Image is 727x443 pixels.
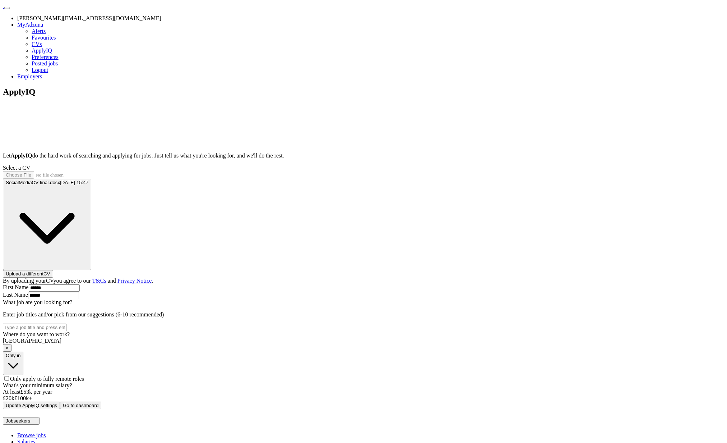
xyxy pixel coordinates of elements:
div: [GEOGRAPHIC_DATA] [3,338,724,344]
label: What's your minimum salary? [3,382,72,388]
label: First Name [3,284,29,290]
p: Let do the hard work of searching and applying for jobs. Just tell us what you're looking for, an... [3,152,724,159]
span: Jobseekers [6,418,30,424]
a: ApplyIQ [32,47,52,54]
h1: ApplyIQ [3,87,724,97]
a: Alerts [32,28,46,34]
strong: ApplyIQ [10,152,32,159]
a: CVs [32,41,42,47]
div: By uploading your CV you agree to our and . [3,278,724,284]
a: Favourites [32,35,56,41]
input: Type a job title and press enter [3,324,66,331]
span: Only in [6,353,20,358]
button: Toggle main navigation menu [4,7,10,9]
span: per year [33,389,52,395]
a: Logout [32,67,48,73]
span: [DATE] 15:47 [60,180,88,185]
button: Only in [3,352,23,375]
a: Browse jobs [17,432,46,438]
a: Posted jobs [32,60,58,67]
button: × [3,344,11,352]
a: Privacy Notice [117,278,152,284]
input: Only apply to fully remote roles [4,376,9,381]
span: SocialMediaCV-final.docx [6,180,60,185]
label: Where do you want to work? [3,331,70,337]
a: Employers [17,73,42,79]
span: × [6,345,9,351]
span: £ 53k [20,389,32,395]
a: T&Cs [92,278,106,284]
span: £ 20 k [3,395,14,401]
li: [PERSON_NAME][EMAIL_ADDRESS][DOMAIN_NAME] [17,15,724,22]
label: Select a CV [3,165,30,171]
label: What job are you looking for? [3,299,72,305]
button: SocialMediaCV-final.docx[DATE] 15:47 [3,179,91,270]
button: Upload a differentCV [3,270,53,278]
button: Go to dashboard [60,402,101,409]
a: Preferences [32,54,59,60]
p: Enter job titles and/or pick from our suggestions (6-10 recommended) [3,311,724,318]
label: Last Name [3,292,28,298]
img: toggle icon [32,419,37,423]
span: At least [3,389,20,395]
button: Update ApplyIQ settings [3,402,60,409]
span: £ 100 k+ [14,395,32,401]
a: MyAdzuna [17,22,43,28]
span: Only apply to fully remote roles [10,376,84,382]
